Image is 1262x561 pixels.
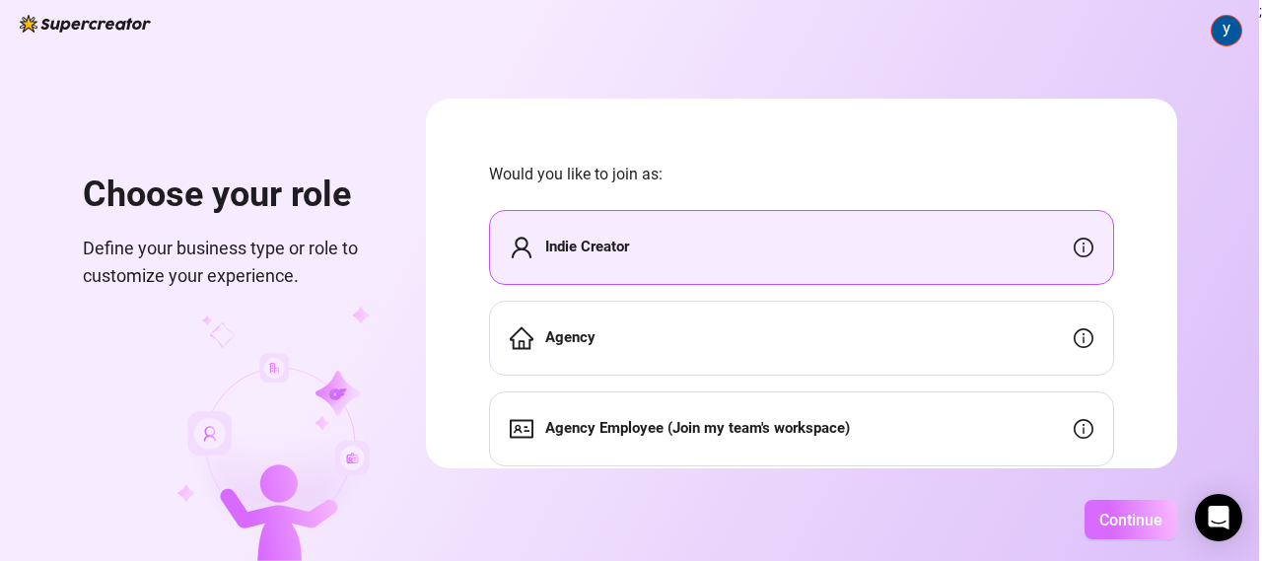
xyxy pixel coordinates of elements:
[1074,419,1093,439] span: info-circle
[545,328,596,346] strong: Agency
[83,174,379,217] h1: Choose your role
[1074,238,1093,257] span: info-circle
[545,238,629,255] strong: Indie Creator
[1212,16,1241,45] img: ACg8ocL-X2DEveHqH2uf3ZS-lIzTc551ZbpzAVyzUNE58PlpEQNtFg=s96-c
[83,235,379,291] span: Define your business type or role to customize your experience.
[1195,494,1242,541] div: Open Intercom Messenger
[510,236,533,259] span: user
[510,417,533,441] span: idcard
[489,162,1114,186] span: Would you like to join as:
[510,326,533,350] span: home
[1074,328,1093,348] span: info-circle
[20,15,151,33] img: logo
[1099,511,1162,529] span: Continue
[545,419,850,437] strong: Agency Employee (Join my team's workspace)
[1085,500,1177,539] button: Continue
